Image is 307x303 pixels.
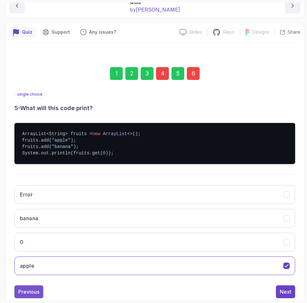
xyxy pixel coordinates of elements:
[52,144,73,149] span: "banana"
[20,214,38,222] h3: banana
[110,67,123,80] div: 1
[22,29,32,35] p: Quiz
[14,233,295,251] button: 0
[14,90,46,99] p: single choice
[20,191,33,198] h3: Error
[276,285,295,298] button: Next
[89,29,116,35] p: Any issues?
[14,104,295,113] h3: 5 - What will this code print?
[14,285,43,298] button: Previous
[130,6,180,13] p: by
[156,67,169,80] div: 4
[288,29,300,35] p: Share
[103,131,127,136] span: ArrayList
[274,29,300,35] button: Share
[52,29,70,35] p: Support
[136,6,180,13] span: [PERSON_NAME]
[9,27,36,37] button: quiz button
[14,256,295,275] button: apple
[39,27,74,37] button: Support button
[20,238,23,246] h3: 0
[280,288,291,296] div: Next
[14,209,295,228] button: banana
[189,29,202,35] p: Slides
[223,29,235,35] p: Repo
[14,185,295,204] button: Error
[52,138,71,143] span: "apple"
[125,67,138,80] div: 2
[92,131,100,136] span: new
[187,67,200,80] div: 6
[252,29,269,35] p: Designs
[141,67,153,80] div: 3
[103,151,105,156] span: 0
[171,67,184,80] div: 5
[18,288,39,296] div: Previous
[76,27,120,37] button: Feedback button
[20,262,34,270] h3: apple
[14,123,295,164] pre: ArrayList<String> fruits = <>(); fruits.add( ); fruits.add( ); System.out.println(fruits.get( ));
